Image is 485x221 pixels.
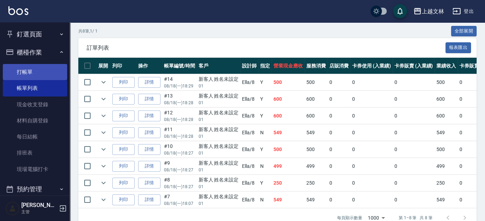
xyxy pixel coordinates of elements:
[138,127,161,138] a: 詳情
[272,192,305,208] td: 549
[112,94,135,105] button: 列印
[138,94,161,105] a: 詳情
[305,158,328,174] td: 499
[199,159,239,167] div: 新客人 姓名未設定
[164,116,195,123] p: 08/18 (一) 18:28
[87,44,445,51] span: 訂單列表
[258,175,272,191] td: Y
[435,141,458,158] td: 500
[393,192,435,208] td: 0
[21,209,57,215] p: 主管
[305,74,328,91] td: 500
[393,74,435,91] td: 0
[199,176,239,184] div: 新客人 姓名未設定
[3,145,67,161] a: 排班表
[112,161,135,172] button: 列印
[162,158,197,174] td: #9
[112,110,135,121] button: 列印
[258,74,272,91] td: Y
[305,124,328,141] td: 549
[305,91,328,107] td: 600
[393,4,407,18] button: save
[199,116,239,123] p: 01
[435,192,458,208] td: 549
[272,124,305,141] td: 549
[328,91,351,107] td: 0
[350,175,393,191] td: 0
[328,124,351,141] td: 0
[98,127,109,138] button: expand row
[98,94,109,104] button: expand row
[399,215,433,221] p: 第 1–8 筆 共 8 筆
[240,91,258,107] td: Ella /8
[164,184,195,190] p: 08/18 (一) 18:27
[199,133,239,140] p: 01
[164,150,195,156] p: 08/18 (一) 18:27
[272,158,305,174] td: 499
[199,200,239,207] p: 01
[258,192,272,208] td: N
[138,161,161,172] a: 詳情
[393,58,435,74] th: 卡券販賣 (入業績)
[138,144,161,155] a: 詳情
[199,100,239,106] p: 01
[411,4,447,19] button: 上越文林
[258,141,272,158] td: Y
[110,58,136,74] th: 列印
[98,110,109,121] button: expand row
[199,184,239,190] p: 01
[164,83,195,89] p: 08/18 (一) 18:29
[305,141,328,158] td: 500
[112,127,135,138] button: 列印
[3,161,67,177] a: 現場電腦打卡
[240,58,258,74] th: 設計師
[3,97,67,113] a: 現金收支登錄
[136,58,162,74] th: 操作
[435,124,458,141] td: 549
[199,83,239,89] p: 01
[197,58,241,74] th: 客戶
[78,28,98,34] p: 共 8 筆, 1 / 1
[162,192,197,208] td: #7
[393,141,435,158] td: 0
[393,108,435,124] td: 0
[272,108,305,124] td: 600
[164,200,195,207] p: 08/18 (一) 18:07
[164,167,195,173] p: 08/18 (一) 18:27
[350,108,393,124] td: 0
[199,193,239,200] div: 新客人 姓名未設定
[162,74,197,91] td: #14
[240,74,258,91] td: Ella /8
[199,126,239,133] div: 新客人 姓名未設定
[162,91,197,107] td: #13
[435,175,458,191] td: 250
[272,58,305,74] th: 營業現金應收
[138,178,161,188] a: 詳情
[328,158,351,174] td: 0
[138,77,161,88] a: 詳情
[350,74,393,91] td: 0
[199,150,239,156] p: 01
[112,77,135,88] button: 列印
[3,80,67,96] a: 帳單列表
[6,201,20,215] img: Person
[445,44,471,51] a: 報表匯出
[21,202,57,209] h5: [PERSON_NAME]
[258,124,272,141] td: N
[240,175,258,191] td: Ella /8
[393,175,435,191] td: 0
[240,124,258,141] td: Ella /8
[240,108,258,124] td: Ella /8
[112,194,135,205] button: 列印
[112,144,135,155] button: 列印
[3,43,67,62] button: 櫃檯作業
[164,133,195,140] p: 08/18 (一) 18:28
[112,178,135,188] button: 列印
[451,26,477,37] button: 全部展開
[240,192,258,208] td: Ella /8
[337,215,362,221] p: 每頁顯示數量
[435,91,458,107] td: 600
[162,124,197,141] td: #11
[258,158,272,174] td: N
[350,192,393,208] td: 0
